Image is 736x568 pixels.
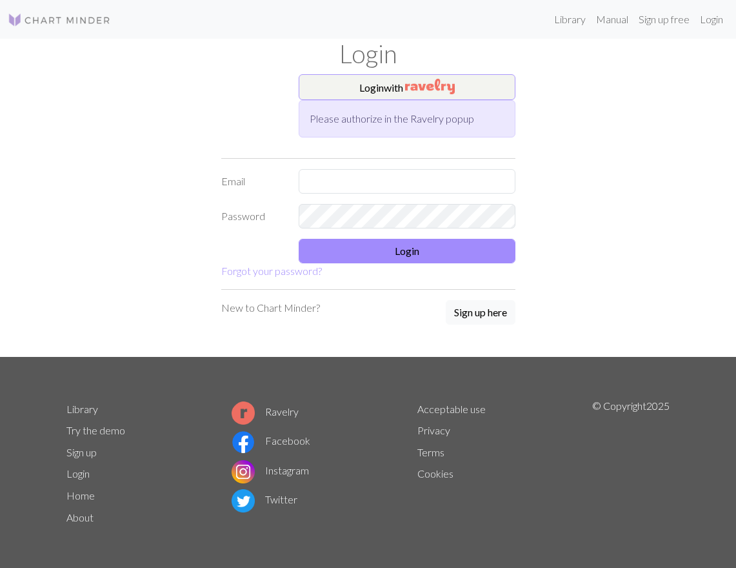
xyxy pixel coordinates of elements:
a: Privacy [417,424,450,436]
label: Email [214,169,291,194]
img: Logo [8,12,111,28]
img: Ravelry logo [232,401,255,425]
img: Facebook logo [232,431,255,454]
a: Acceptable use [417,403,486,415]
a: Sign up [66,446,97,458]
label: Password [214,204,291,228]
p: © Copyright 2025 [592,398,670,529]
a: Manual [591,6,633,32]
a: Library [549,6,591,32]
button: Login [299,239,515,263]
a: Terms [417,446,444,458]
a: Forgot your password? [221,265,322,277]
a: Login [66,467,90,480]
a: Try the demo [66,424,125,436]
a: Cookies [417,467,453,480]
a: Instagram [232,464,309,476]
a: Login [695,6,728,32]
a: Library [66,403,98,415]
img: Instagram logo [232,460,255,483]
img: Twitter logo [232,489,255,512]
button: Loginwith [299,74,515,100]
a: About [66,511,94,523]
div: Please authorize in the Ravelry popup [299,100,515,137]
a: Ravelry [232,405,299,418]
h1: Login [59,39,678,69]
button: Sign up here [446,300,515,325]
a: Sign up here [446,300,515,326]
a: Facebook [232,434,310,447]
img: Ravelry [405,79,455,94]
a: Twitter [232,493,297,505]
p: New to Chart Minder? [221,300,320,316]
a: Sign up free [633,6,695,32]
a: Home [66,489,95,502]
